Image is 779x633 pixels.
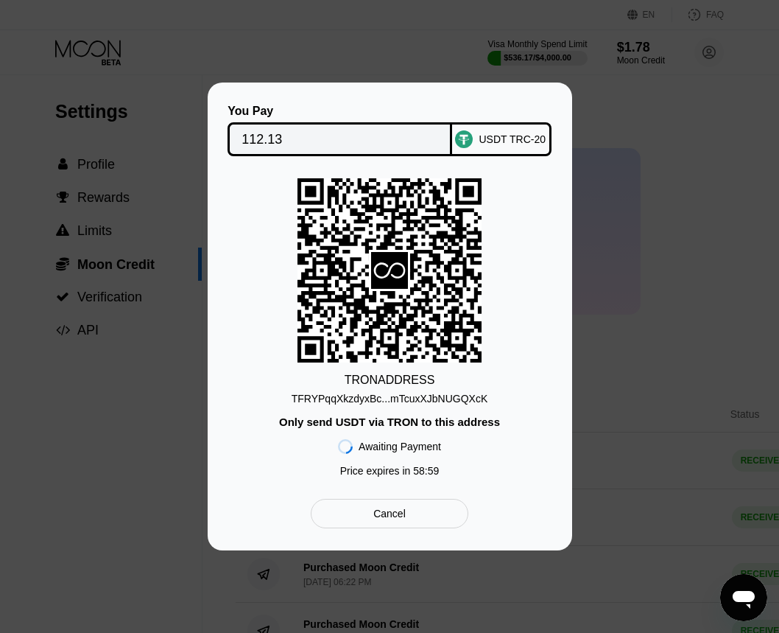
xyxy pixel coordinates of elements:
[311,499,468,528] div: Cancel
[373,507,406,520] div: Cancel
[230,105,550,156] div: You PayUSDT TRC-20
[479,133,546,145] div: USDT TRC-20
[279,416,500,428] div: Only send USDT via TRON to this address
[228,105,452,118] div: You Pay
[413,465,439,477] span: 58 : 59
[720,574,767,621] iframe: Button to launch messaging window
[345,374,435,387] div: TRON ADDRESS
[359,441,441,452] div: Awaiting Payment
[340,465,440,477] div: Price expires in
[292,387,488,405] div: TFRYPqqXkzdyxBc...mTcuxXJbNUGQXcK
[292,393,488,405] div: TFRYPqqXkzdyxBc...mTcuxXJbNUGQXcK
